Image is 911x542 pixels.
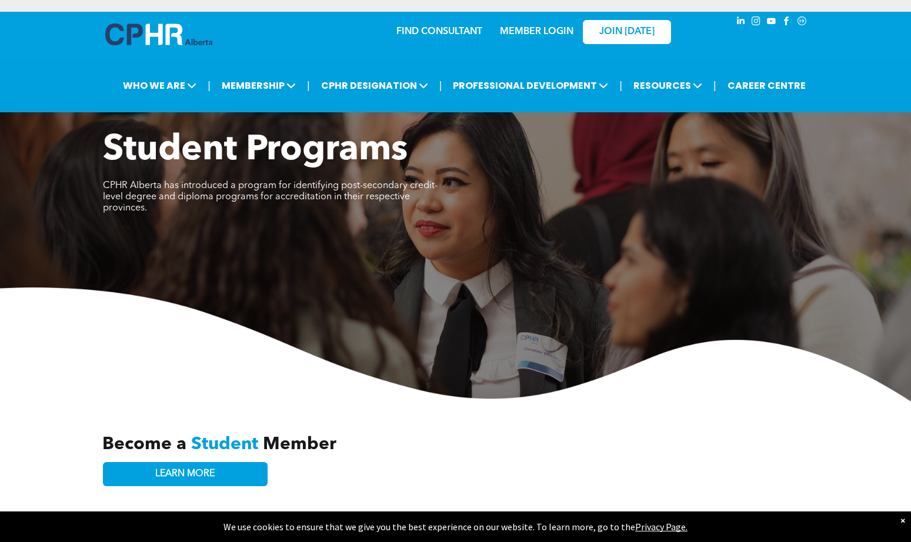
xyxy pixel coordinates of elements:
a: instagram [750,15,763,31]
span: Student Programs [103,133,408,168]
span: Become a [102,436,186,453]
li: | [439,73,442,98]
span: CPHR Alberta has introduced a program for identifying post-secondary credit-level degree and dipl... [103,181,438,213]
a: LEARN MORE [103,462,268,486]
span: MEMBERSHIP [218,75,299,96]
a: MEMBER LOGIN [500,27,573,36]
li: | [208,73,211,98]
a: Privacy Page. [635,521,688,533]
a: FIND CONSULTANT [396,27,482,36]
a: Social network [796,15,809,31]
a: JOIN [DATE] [583,20,671,44]
a: linkedin [735,15,748,31]
li: | [307,73,310,98]
span: PROFESSIONAL DEVELOPMENT [449,75,612,96]
span: Member [263,436,336,453]
span: JOIN [DATE] [599,26,655,38]
span: RESOURCES [630,75,706,96]
span: CPHR DESIGNATION [318,75,432,96]
a: youtube [765,15,778,31]
li: | [713,73,716,98]
span: LEARN MORE [155,469,215,480]
li: | [619,73,622,98]
a: CAREER CENTRE [724,75,809,96]
span: Student [191,436,258,453]
span: WHO WE ARE [119,75,200,96]
div: Dismiss notification [900,514,905,526]
a: facebook [780,15,793,31]
img: A blue and white logo for cp alberta [105,24,212,45]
